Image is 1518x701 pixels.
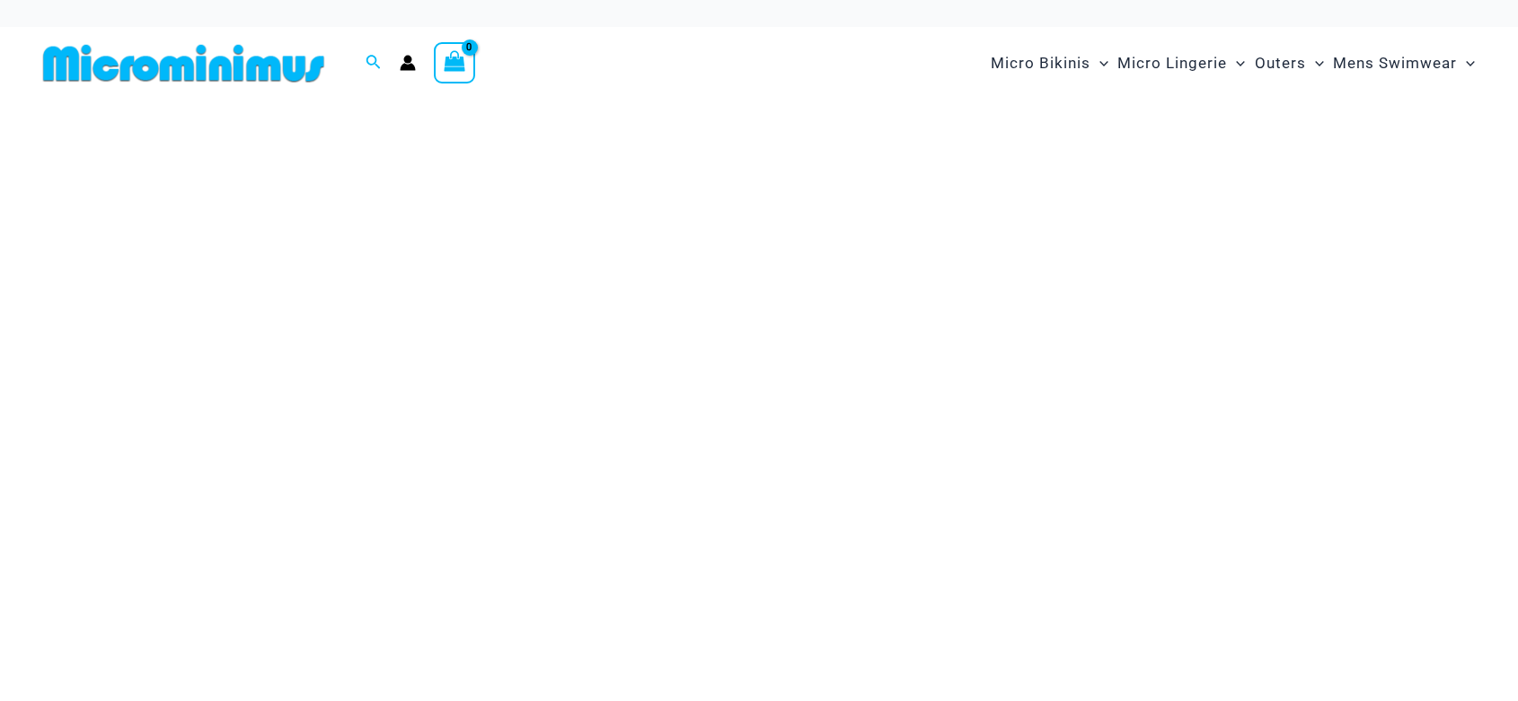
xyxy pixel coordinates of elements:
span: Micro Lingerie [1117,40,1227,86]
nav: Site Navigation [984,33,1482,93]
span: Outers [1255,40,1306,86]
a: OutersMenu ToggleMenu Toggle [1250,36,1328,91]
a: Mens SwimwearMenu ToggleMenu Toggle [1328,36,1479,91]
span: Menu Toggle [1306,40,1324,86]
a: Micro LingerieMenu ToggleMenu Toggle [1113,36,1249,91]
a: Account icon link [400,55,416,71]
span: Micro Bikinis [991,40,1090,86]
a: Search icon link [366,52,382,74]
span: Menu Toggle [1090,40,1108,86]
a: Micro BikinisMenu ToggleMenu Toggle [986,36,1113,91]
a: View Shopping Cart, empty [434,42,475,83]
span: Mens Swimwear [1333,40,1457,86]
span: Menu Toggle [1457,40,1475,86]
span: Menu Toggle [1227,40,1245,86]
img: MM SHOP LOGO FLAT [36,43,331,83]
